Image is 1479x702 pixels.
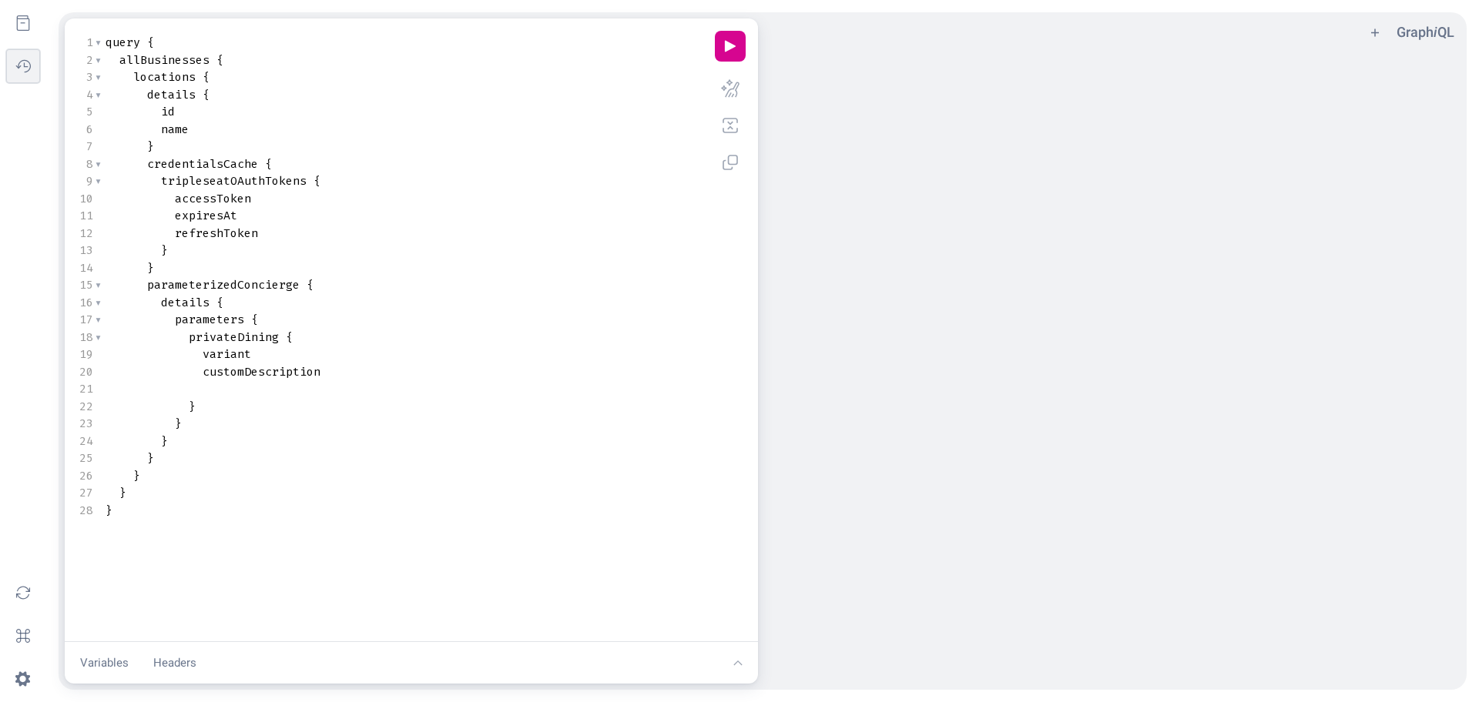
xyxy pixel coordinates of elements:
span: { [203,87,210,102]
span: customDescription [203,364,320,379]
span: { [216,52,223,68]
span: details [147,87,196,102]
div: 25 [77,450,93,467]
div: 27 [77,484,93,502]
span: } [147,139,154,154]
span: allBusinesses [119,52,210,68]
div: 15 [77,276,93,294]
span: query [106,35,140,50]
ul: Select active operation [59,17,77,35]
button: Re-fetch GraphQL schema [6,576,40,610]
div: 26 [77,467,93,485]
span: } [119,485,126,500]
div: Editor Commands [715,31,746,629]
div: 5 [77,103,93,121]
div: 9 [77,172,93,190]
span: { [314,173,320,189]
span: refreshToken [175,226,258,241]
a: GraphiQL [1397,24,1454,40]
section: Query Editor [65,18,758,642]
span: id [161,104,175,119]
div: 11 [77,207,93,225]
span: expiresAt [175,208,237,223]
span: name [161,122,189,137]
span: { [307,277,314,292]
span: { [147,35,154,50]
button: Merge fragments into query (Shift-Ctrl-M) [715,110,746,141]
span: { [203,69,210,85]
span: } [147,450,154,466]
section: Result Window [767,52,1461,684]
button: Open settings dialog [6,662,40,696]
div: 21 [77,380,93,398]
span: parameterizedConcierge [147,277,300,292]
span: privateDining [189,329,279,345]
div: 16 [77,294,93,312]
span: } [161,242,168,258]
span: { [216,295,223,310]
span: parameters [175,312,244,327]
span: } [147,260,154,276]
span: { [265,156,272,172]
div: 28 [77,502,93,520]
div: 8 [77,155,93,173]
div: 20 [77,363,93,381]
span: { [286,329,293,345]
button: Prettify query (Shift-Ctrl-P) [715,73,746,104]
div: 1 [77,34,93,52]
button: Variables [71,648,138,678]
em: i [1434,24,1437,40]
div: 3 [77,69,93,86]
button: Open short keys dialog [6,619,40,653]
div: 12 [77,225,93,242]
div: 10 [77,190,93,208]
button: Show editor tools [724,648,752,678]
div: 17 [77,311,93,329]
div: 6 [77,121,93,139]
span: } [106,503,112,518]
div: 13 [77,242,93,259]
div: 24 [77,433,93,450]
div: 4 [77,86,93,104]
button: Headers [144,648,206,678]
span: locations [133,69,196,85]
button: Execute query (Ctrl-Enter) [715,31,746,62]
div: 19 [77,346,93,363]
span: accessToken [175,191,251,206]
span: details [161,295,210,310]
div: 22 [77,398,93,416]
div: 18 [77,329,93,346]
div: 7 [77,138,93,155]
span: tripleseatOAuthTokens [161,173,307,189]
button: Show Documentation Explorer [6,6,40,40]
span: } [189,399,196,414]
span: } [175,416,182,431]
button: Add tab [1366,23,1384,42]
span: } [161,433,168,449]
button: Copy query (Shift-Ctrl-C) [715,147,746,178]
div: 23 [77,415,93,433]
button: Show History [6,49,40,83]
div: 14 [77,259,93,277]
span: variant [203,346,251,362]
span: } [133,468,140,483]
span: credentialsCache [147,156,258,172]
span: { [251,312,258,327]
div: 2 [77,52,93,69]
